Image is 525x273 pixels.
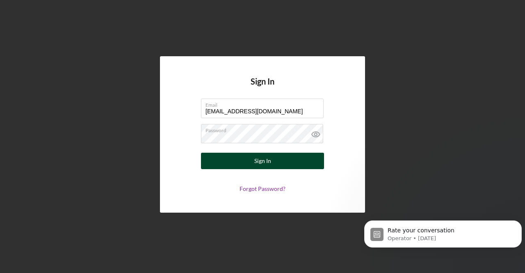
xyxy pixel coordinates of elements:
a: Forgot Password? [240,185,285,192]
div: Sign In [254,153,271,169]
label: Email [205,99,324,108]
label: Password [205,124,324,133]
iframe: Intercom notifications message [361,203,525,269]
button: Sign In [201,153,324,169]
h4: Sign In [251,77,274,99]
